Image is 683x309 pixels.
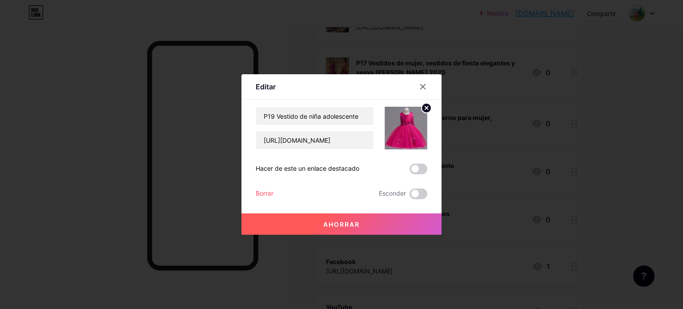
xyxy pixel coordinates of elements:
[379,189,406,197] font: Esconder
[256,107,374,125] input: Título
[256,82,276,91] font: Editar
[385,107,427,149] img: miniatura del enlace
[256,131,374,149] input: URL
[241,213,442,235] button: Ahorrar
[256,189,273,197] font: Borrar
[256,165,359,172] font: Hacer de este un enlace destacado
[323,221,360,228] font: Ahorrar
